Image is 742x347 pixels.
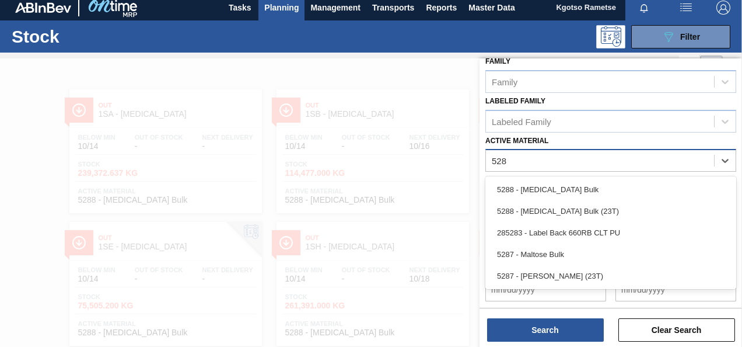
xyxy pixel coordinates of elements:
input: mm/dd/yyyy [615,278,736,301]
div: Card Vision [701,55,723,78]
label: Active Material [485,137,548,145]
div: Family [492,77,517,86]
span: Transports [372,1,414,15]
div: 5287 - Maltose Bulk [485,244,736,265]
img: TNhmsLtSVTkK8tSr43FrP2fwEKptu5GPRR3wAAAABJRU5ErkJggg== [15,2,71,13]
label: Labeled Family [485,97,545,105]
label: Family [485,57,510,65]
span: Management [310,1,360,15]
span: Master Data [468,1,514,15]
div: 5288 - [MEDICAL_DATA] Bulk [485,179,736,200]
div: List Vision [679,55,701,78]
input: mm/dd/yyyy [485,278,606,301]
button: Filter [631,25,730,48]
img: Logout [716,1,730,15]
div: 5287 - [PERSON_NAME] (23T) [485,265,736,287]
div: 285283 - Label Back 660RB CLT PU [485,222,736,244]
span: Filter [680,32,700,41]
span: Reports [426,1,457,15]
span: Planning [264,1,299,15]
div: 5288 - [MEDICAL_DATA] Bulk (23T) [485,200,736,222]
div: Labeled Family [492,116,551,126]
img: userActions [679,1,693,15]
div: Programming: no user selected [596,25,625,48]
span: Tasks [227,1,253,15]
h1: Stock [12,30,173,43]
